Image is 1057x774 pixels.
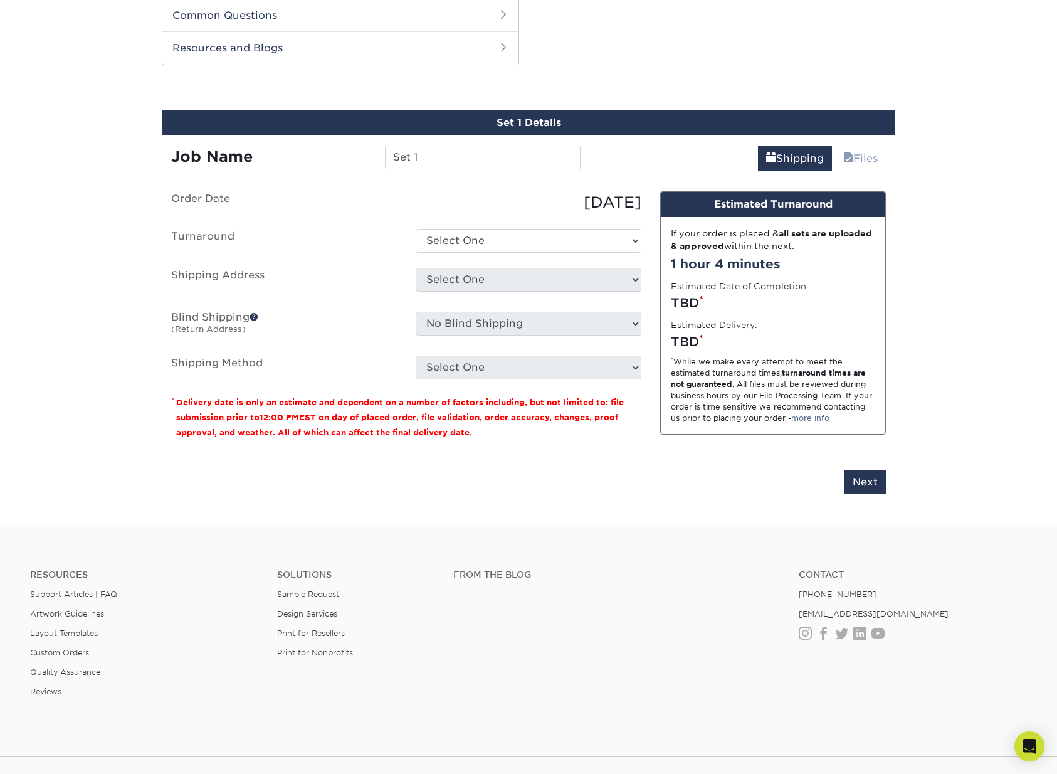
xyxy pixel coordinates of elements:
[671,280,809,292] label: Estimated Date of Completion:
[162,31,518,64] h2: Resources and Blogs
[843,152,853,164] span: files
[835,146,886,171] a: Files
[277,628,345,638] a: Print for Resellers
[799,570,1027,580] a: Contact
[162,356,406,379] label: Shipping Method
[30,667,100,677] a: Quality Assurance
[671,319,757,331] label: Estimated Delivery:
[30,570,258,580] h4: Resources
[162,110,895,135] div: Set 1 Details
[277,590,339,599] a: Sample Request
[406,191,651,214] div: [DATE]
[176,398,624,437] small: Delivery date is only an estimate and dependent on a number of factors including, but not limited...
[453,570,765,580] h4: From the Blog
[385,146,580,169] input: Enter a job name
[758,146,832,171] a: Shipping
[671,356,875,424] div: While we make every attempt to meet the estimated turnaround times; . All files must be reviewed ...
[791,413,829,423] a: more info
[260,413,299,422] span: 12:00 PM
[277,648,353,657] a: Print for Nonprofits
[799,609,949,618] a: [EMAIL_ADDRESS][DOMAIN_NAME]
[766,152,776,164] span: shipping
[30,628,98,638] a: Layout Templates
[844,470,886,494] input: Next
[277,609,337,618] a: Design Services
[30,648,89,657] a: Custom Orders
[661,192,885,217] div: Estimated Turnaround
[30,609,104,618] a: Artwork Guidelines
[671,255,875,273] div: 1 hour 4 minutes
[30,590,117,599] a: Support Articles | FAQ
[162,191,406,214] label: Order Date
[671,294,875,312] div: TBD
[1014,731,1044,761] div: Open Intercom Messenger
[277,570,434,580] h4: Solutions
[162,268,406,297] label: Shipping Address
[162,312,406,341] label: Blind Shipping
[171,147,253,166] strong: Job Name
[162,229,406,253] label: Turnaround
[799,590,876,599] a: [PHONE_NUMBER]
[171,324,246,334] small: (Return Address)
[671,332,875,351] div: TBD
[30,687,61,696] a: Reviews
[671,227,875,253] div: If your order is placed & within the next:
